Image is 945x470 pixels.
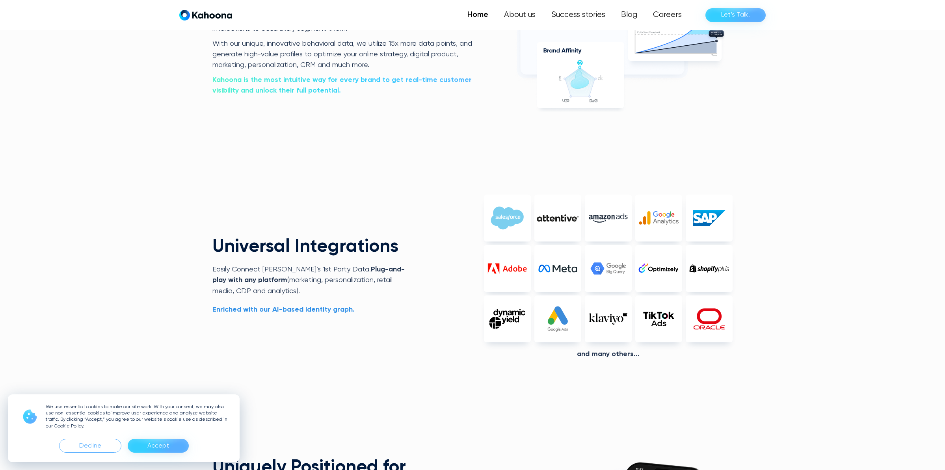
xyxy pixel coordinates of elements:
p: With our unique, innovative behavioral data, we utilize 15x more data points, and generate high-v... [212,39,479,71]
p: Easily Connect [PERSON_NAME]’s 1st Party Data. (marketing, personalization, retail media, CDP and... [212,264,413,297]
a: Let’s Talk! [705,8,766,22]
div: Accept [147,440,169,452]
a: Home [459,7,496,23]
a: About us [496,7,543,23]
h2: Universal Integrations [212,238,413,256]
div: Decline [59,439,121,453]
div: And Many others... [484,350,733,359]
div: Decline [79,440,101,452]
g: Brand Affinity [543,48,581,54]
a: home [179,9,232,21]
p: We use essential cookies to make our site work. With your consent, we may also use non-essential ... [46,404,230,429]
a: Success stories [543,7,613,23]
strong: Kahoona is the most intuitive way for every brand to get real-time customer visibility and unlock... [212,76,472,94]
div: Accept [128,439,189,453]
div: Let’s Talk! [721,9,750,21]
a: Careers [645,7,690,23]
strong: Enriched with our AI-based identity graph. [212,306,355,313]
a: Blog [613,7,645,23]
